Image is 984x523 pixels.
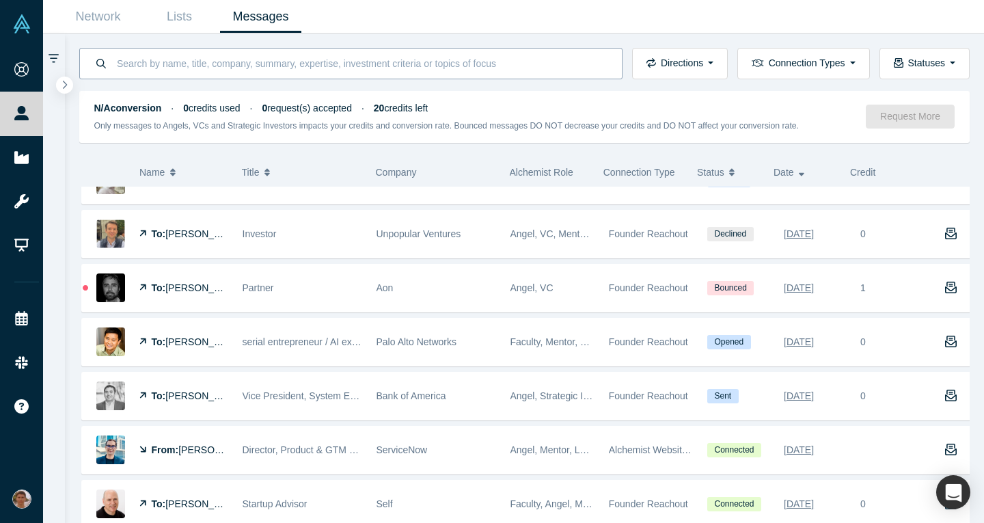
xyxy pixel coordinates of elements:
span: Founder Reachout [609,498,688,509]
button: Statuses [879,48,970,79]
span: Name [139,158,165,187]
button: Connection Types [737,48,869,79]
div: 0 [860,389,866,403]
img: Adam Frankl's Profile Image [96,490,125,518]
button: Date [774,158,836,187]
div: 0 [860,335,866,349]
span: Faculty, Mentor, Lecturer, Freelancer / Consultant, Industry Analyst, Corporate Innovator [510,336,883,347]
span: Unpopular Ventures [377,228,461,239]
span: [PERSON_NAME] [165,282,244,293]
span: · [171,103,174,113]
span: Founder Reachout [609,228,688,239]
span: Startup Advisor [243,498,307,509]
span: Vice President, System Engineering [243,390,395,401]
span: credits used [183,103,240,113]
strong: 0 [262,103,267,113]
a: Messages [220,1,301,33]
div: [DATE] [784,438,814,462]
span: request(s) accepted [262,103,352,113]
span: Bounced [707,281,754,295]
div: [DATE] [784,492,814,516]
span: Sent [707,389,739,403]
span: Alchemist Role [510,167,573,178]
span: Angel, VC, Mentor, Lecturer, Channel Partner, Corporate Innovator [510,228,793,239]
div: [DATE] [784,330,814,354]
strong: N/A conversion [94,103,162,113]
img: Hira Dangol's Profile Image [96,381,125,410]
span: Credit [850,167,875,178]
img: Sergii Zhuk's Profile Image [96,219,125,248]
span: serial entrepreneur / AI executive [243,336,383,347]
div: 1 [853,265,930,312]
span: Self [377,498,393,509]
div: 0 [860,227,866,241]
span: Angel, Strategic Investor, Mentor, Lecturer, Corporate Innovator [510,390,779,401]
a: Network [57,1,139,33]
strong: 20 [374,103,385,113]
strong: From: [152,444,179,455]
span: Founder Reachout [609,336,688,347]
span: ServiceNow [377,444,428,455]
span: Faculty, Angel, Mentor, Partner [510,498,641,509]
span: Company [376,167,417,178]
span: Director, Product & GTM Strategy, ServiceNow [243,444,441,455]
img: Arjun Bhalla's Profile Image [96,435,125,464]
strong: 0 [183,103,189,113]
strong: To: [152,390,166,401]
span: credits left [374,103,428,113]
span: Partner [243,282,274,293]
strong: To: [152,228,166,239]
a: Lists [139,1,220,33]
span: · [250,103,253,113]
small: Only messages to Angels, VCs and Strategic Investors impacts your credits and conversion rate. Bo... [94,121,799,131]
span: [PERSON_NAME] [165,498,244,509]
div: 0 [860,497,866,511]
span: Founder Reachout [609,282,688,293]
span: Founder Reachout [609,390,688,401]
strong: To: [152,336,166,347]
span: Connected [707,497,761,511]
button: Status [697,158,759,187]
img: Howie Xu's Profile Image [96,327,125,356]
button: Name [139,158,228,187]
span: Angel, Mentor, Lecturer, Freelancer / Consultant, Corporate Innovator [510,444,804,455]
span: Connection Type [603,167,675,178]
img: Mikhail Baklanov's Account [12,490,31,509]
span: Angel, VC [510,282,553,293]
span: Alchemist Website: Connect [609,444,728,455]
span: Declined [707,227,754,241]
span: Status [697,158,724,187]
span: · [361,103,364,113]
span: [PERSON_NAME] [178,444,257,455]
span: Bank of America [377,390,446,401]
span: Investor [243,228,277,239]
div: [DATE] [784,276,814,300]
span: Date [774,158,794,187]
span: [PERSON_NAME] [165,336,244,347]
div: [DATE] [784,384,814,408]
span: Aon [377,282,394,293]
div: [DATE] [784,222,814,246]
strong: To: [152,498,166,509]
span: Connected [707,443,761,457]
img: Yusuf Bashir's Profile Image [96,273,125,302]
span: Title [242,158,260,187]
button: Title [242,158,361,187]
strong: To: [152,282,166,293]
span: [PERSON_NAME] [165,228,244,239]
span: Opened [707,335,751,349]
button: Directions [632,48,728,79]
img: Alchemist Vault Logo [12,14,31,33]
input: Search by name, title, company, summary, expertise, investment criteria or topics of focus [115,47,607,79]
span: Palo Alto Networks [377,336,457,347]
span: [PERSON_NAME] [165,390,244,401]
